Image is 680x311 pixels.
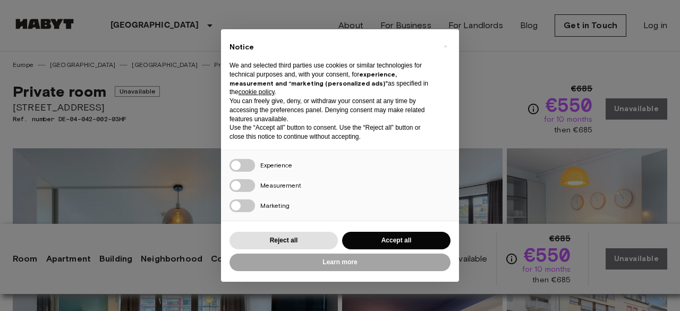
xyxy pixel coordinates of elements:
[239,88,275,96] a: cookie policy
[229,97,433,123] p: You can freely give, deny, or withdraw your consent at any time by accessing the preferences pane...
[229,254,450,271] button: Learn more
[260,181,301,189] span: Measurement
[260,201,290,209] span: Marketing
[229,61,433,97] p: We and selected third parties use cookies or similar technologies for technical purposes and, wit...
[229,232,338,249] button: Reject all
[260,161,292,169] span: Experience
[229,123,433,141] p: Use the “Accept all” button to consent. Use the “Reject all” button or close this notice to conti...
[229,70,397,87] strong: experience, measurement and “marketing (personalized ads)”
[437,38,454,55] button: Close this notice
[444,40,447,53] span: ×
[342,232,450,249] button: Accept all
[229,42,433,53] h2: Notice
